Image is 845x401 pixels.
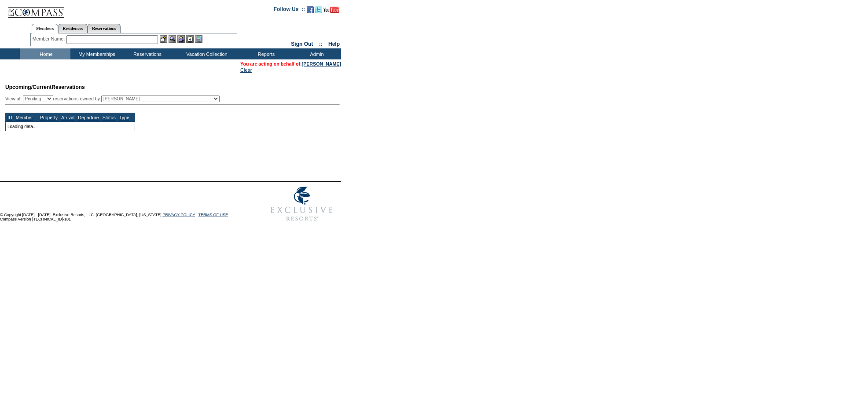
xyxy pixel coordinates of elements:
td: My Memberships [70,48,121,59]
img: Exclusive Resorts [262,182,341,226]
td: Reservations [121,48,172,59]
img: Follow us on Twitter [315,6,322,13]
img: Become our fan on Facebook [307,6,314,13]
img: View [169,35,176,43]
td: Reports [240,48,290,59]
a: PRIVACY POLICY [162,213,195,217]
img: b_edit.gif [160,35,167,43]
a: Property [40,115,58,120]
a: [PERSON_NAME] [302,61,341,66]
td: Home [20,48,70,59]
div: Member Name: [33,35,66,43]
a: Clear [240,67,252,73]
a: Residences [58,24,88,33]
span: Upcoming/Current [5,84,51,90]
div: View all: reservations owned by: [5,96,224,102]
img: Reservations [186,35,194,43]
a: TERMS OF USE [198,213,228,217]
a: Members [32,24,59,33]
a: Subscribe to our YouTube Channel [323,9,339,14]
td: Loading data... [6,122,135,131]
a: Help [328,41,340,47]
a: Status [103,115,116,120]
a: Departure [78,115,99,120]
td: Vacation Collection [172,48,240,59]
img: Impersonate [177,35,185,43]
img: b_calculator.gif [195,35,202,43]
a: Reservations [88,24,121,33]
a: Follow us on Twitter [315,9,322,14]
a: Become our fan on Facebook [307,9,314,14]
a: Arrival [61,115,74,120]
a: Type [119,115,129,120]
img: Subscribe to our YouTube Channel [323,7,339,13]
a: ID [7,115,12,120]
span: You are acting on behalf of: [240,61,341,66]
span: Reservations [5,84,85,90]
td: Follow Us :: [274,5,305,16]
span: :: [319,41,323,47]
a: Member [16,115,33,120]
td: Admin [290,48,341,59]
a: Sign Out [291,41,313,47]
